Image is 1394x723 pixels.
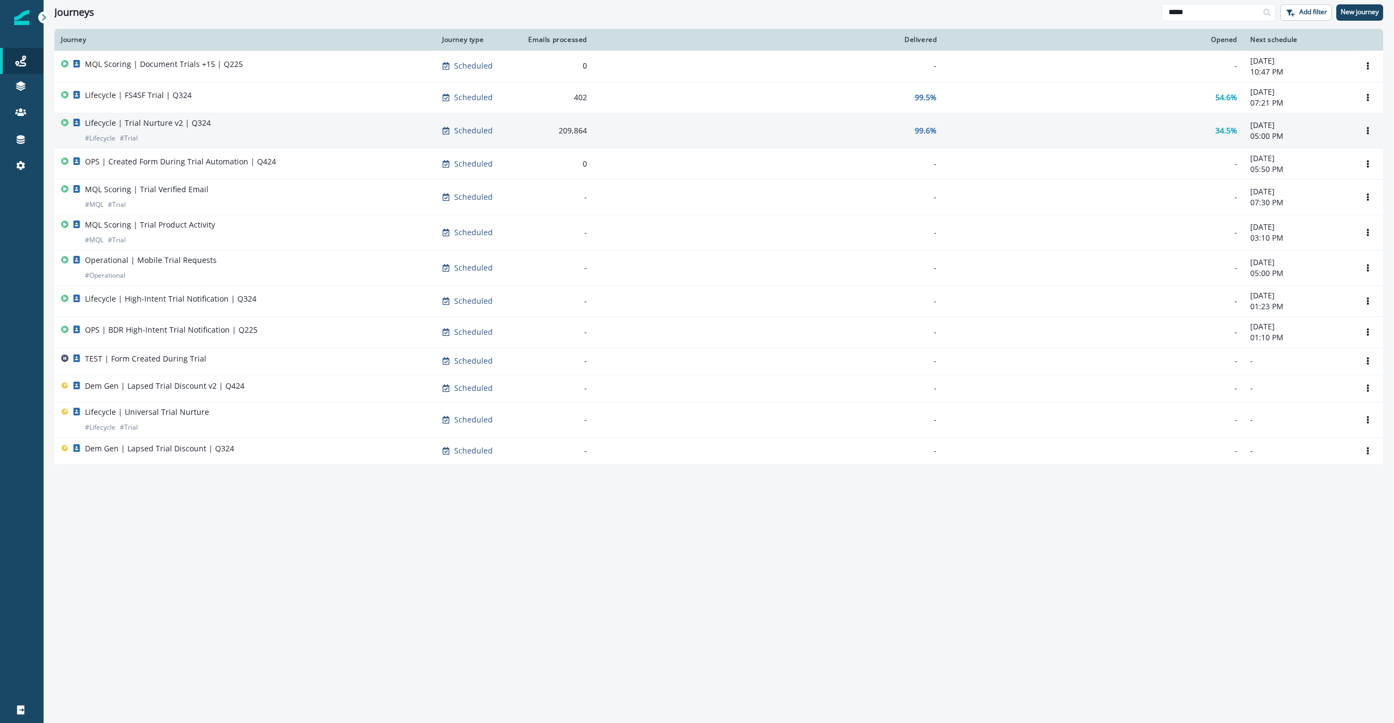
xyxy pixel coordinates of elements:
[524,445,587,456] div: -
[950,383,1237,394] div: -
[1359,293,1377,309] button: Options
[1359,224,1377,241] button: Options
[85,90,192,101] p: Lifecycle | FS4SF Trial | Q324
[454,227,493,238] p: Scheduled
[54,82,1383,113] a: Lifecycle | FS4SF Trial | Q324Scheduled40299.5%54.6%[DATE]07:21 PMOptions
[1359,353,1377,369] button: Options
[600,60,937,71] div: -
[454,125,493,136] p: Scheduled
[54,215,1383,250] a: MQL Scoring | Trial Product Activity#MQL#TrialScheduled---[DATE]03:10 PMOptions
[1215,125,1237,136] p: 34.5%
[85,199,103,210] p: # MQL
[950,60,1237,71] div: -
[85,156,276,167] p: OPS | Created Form During Trial Automation | Q424
[454,296,493,307] p: Scheduled
[950,327,1237,338] div: -
[85,219,215,230] p: MQL Scoring | Trial Product Activity
[1250,301,1346,312] p: 01:23 PM
[85,184,209,195] p: MQL Scoring | Trial Verified Email
[454,327,493,338] p: Scheduled
[54,179,1383,215] a: MQL Scoring | Trial Verified Email#MQL#TrialScheduled---[DATE]07:30 PMOptions
[85,324,258,335] p: OPS | BDR High-Intent Trial Notification | Q225
[524,192,587,203] div: -
[1359,89,1377,106] button: Options
[915,92,937,103] p: 99.5%
[85,255,217,266] p: Operational | Mobile Trial Requests
[524,158,587,169] div: 0
[54,347,1383,375] a: TEST | Form Created During TrialScheduled----Options
[85,118,211,128] p: Lifecycle | Trial Nurture v2 | Q324
[1250,66,1346,77] p: 10:47 PM
[1250,445,1346,456] p: -
[600,262,937,273] div: -
[85,235,103,246] p: # MQL
[524,125,587,136] div: 209,864
[1250,197,1346,208] p: 07:30 PM
[524,227,587,238] div: -
[1359,443,1377,459] button: Options
[950,262,1237,273] div: -
[1250,120,1346,131] p: [DATE]
[85,59,243,70] p: MQL Scoring | Document Trials +15 | Q225
[454,192,493,203] p: Scheduled
[1250,232,1346,243] p: 03:10 PM
[950,227,1237,238] div: -
[454,356,493,366] p: Scheduled
[54,437,1383,464] a: Dem Gen | Lapsed Trial Discount | Q324Scheduled----Options
[950,414,1237,425] div: -
[1215,92,1237,103] p: 54.6%
[600,445,937,456] div: -
[524,356,587,366] div: -
[600,192,937,203] div: -
[600,296,937,307] div: -
[1359,380,1377,396] button: Options
[108,199,126,210] p: # Trial
[1250,383,1346,394] p: -
[61,35,429,44] div: Journey
[600,327,937,338] div: -
[54,7,94,19] h1: Journeys
[454,414,493,425] p: Scheduled
[600,383,937,394] div: -
[1250,97,1346,108] p: 07:21 PM
[1359,122,1377,139] button: Options
[85,443,234,454] p: Dem Gen | Lapsed Trial Discount | Q324
[85,353,206,364] p: TEST | Form Created During Trial
[1341,8,1379,16] p: New journey
[14,10,29,25] img: Inflection
[1250,164,1346,175] p: 05:50 PM
[1250,268,1346,279] p: 05:00 PM
[454,60,493,71] p: Scheduled
[120,133,138,144] p: # Trial
[85,133,115,144] p: # Lifecycle
[1250,222,1346,232] p: [DATE]
[1359,412,1377,428] button: Options
[524,35,587,44] div: Emails processed
[54,250,1383,285] a: Operational | Mobile Trial Requests#OperationalScheduled---[DATE]05:00 PMOptions
[54,51,1383,82] a: MQL Scoring | Document Trials +15 | Q225Scheduled0--[DATE]10:47 PMOptions
[85,293,256,304] p: Lifecycle | High-Intent Trial Notification | Q324
[1359,58,1377,74] button: Options
[1336,4,1383,21] button: New journey
[1359,156,1377,172] button: Options
[915,125,937,136] p: 99.6%
[1359,324,1377,340] button: Options
[950,356,1237,366] div: -
[524,92,587,103] div: 402
[1250,356,1346,366] p: -
[600,35,937,44] div: Delivered
[524,60,587,71] div: 0
[454,445,493,456] p: Scheduled
[54,285,1383,316] a: Lifecycle | High-Intent Trial Notification | Q324Scheduled---[DATE]01:23 PMOptions
[950,35,1237,44] div: Opened
[1280,4,1332,21] button: Add filter
[1250,290,1346,301] p: [DATE]
[1250,332,1346,343] p: 01:10 PM
[1250,414,1346,425] p: -
[1359,189,1377,205] button: Options
[85,422,115,433] p: # Lifecycle
[1250,257,1346,268] p: [DATE]
[600,227,937,238] div: -
[54,375,1383,402] a: Dem Gen | Lapsed Trial Discount v2 | Q424Scheduled----Options
[600,414,937,425] div: -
